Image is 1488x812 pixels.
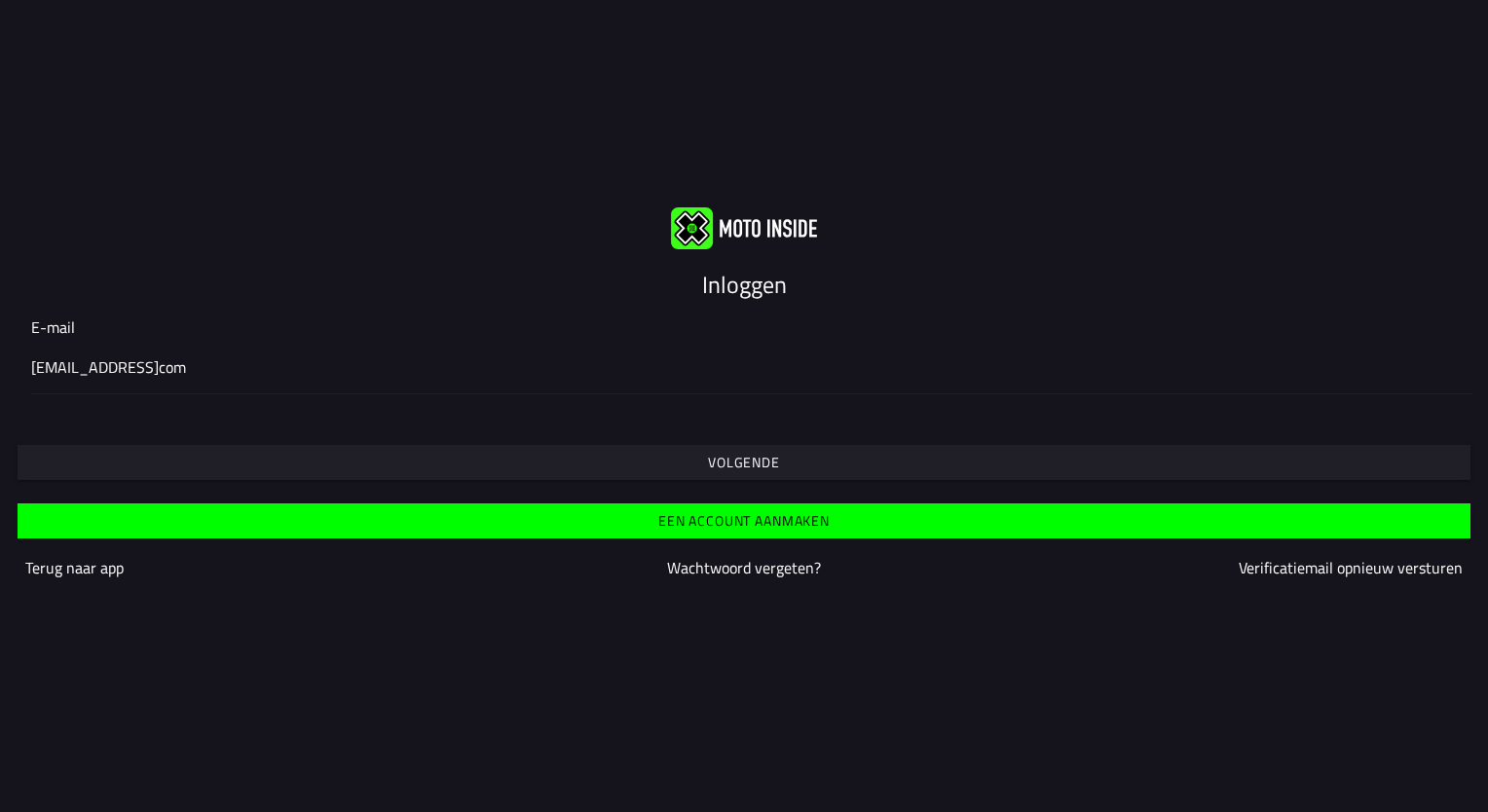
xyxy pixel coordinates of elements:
[708,456,780,469] ion-text: Volgende
[31,355,1457,379] input: E-mail
[667,556,821,579] a: Wachtwoord vergeten?
[25,556,124,579] a: Terug naar app
[31,315,1457,393] ion-input: E-mail
[1239,556,1463,579] a: Verificatiemail opnieuw versturen
[18,503,1470,538] ion-button: Een account aanmaken
[702,267,787,302] ion-text: Inloggen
